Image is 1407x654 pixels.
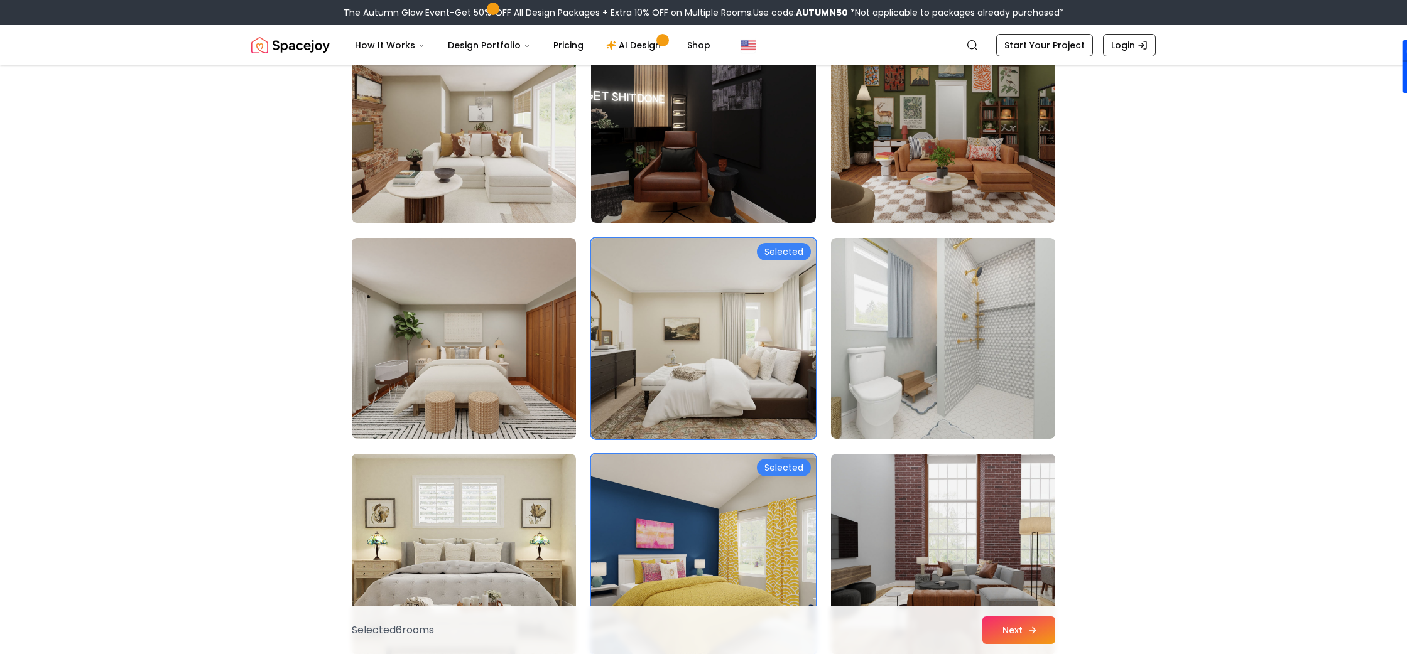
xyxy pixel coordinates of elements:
a: Shop [677,33,720,58]
a: Login [1103,34,1156,56]
p: Selected 6 room s [352,623,434,638]
img: Room room-34 [352,22,576,223]
img: Spacejoy Logo [251,33,330,58]
span: Use code: [753,6,848,19]
div: The Autumn Glow Event-Get 50% OFF All Design Packages + Extra 10% OFF on Multiple Rooms. [344,6,1064,19]
b: AUTUMN50 [796,6,848,19]
div: Selected [757,243,811,260]
nav: Global [251,25,1156,65]
button: How It Works [345,33,435,58]
img: Room room-37 [352,238,576,439]
div: Selected [757,459,811,476]
button: Next [982,616,1055,644]
img: Room room-38 [591,238,815,439]
nav: Main [345,33,720,58]
img: United States [741,38,756,53]
button: Design Portfolio [438,33,541,58]
span: *Not applicable to packages already purchased* [848,6,1064,19]
a: Start Your Project [996,34,1093,56]
a: Spacejoy [251,33,330,58]
img: Room room-36 [831,22,1055,223]
img: Room room-39 [831,238,1055,439]
a: AI Design [596,33,675,58]
img: Room room-35 [591,22,815,223]
a: Pricing [543,33,594,58]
